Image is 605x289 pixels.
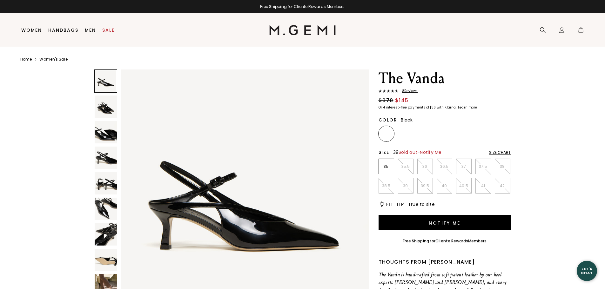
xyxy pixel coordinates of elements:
img: The Vanda [95,147,117,169]
span: Sold out - Notify Me [399,149,442,155]
p: 35.5 [398,164,413,169]
p: 35 [379,164,394,169]
a: Sale [102,28,115,33]
span: $145 [395,97,409,104]
p: 36.5 [437,164,452,169]
img: The Vanda [95,198,117,220]
span: True to size [408,201,435,207]
img: M.Gemi [269,25,336,35]
a: 8Reviews [379,89,511,94]
img: The Vanda [95,223,117,246]
klarna-placement-style-body: with Klarna [437,105,457,110]
a: Women [21,28,42,33]
p: 39.5 [418,183,433,188]
span: 39 [393,149,442,155]
div: Size Chart [489,150,511,155]
p: 41 [476,183,491,188]
klarna-placement-style-body: Or 4 interest-free payments of [379,105,429,110]
div: Thoughts from [PERSON_NAME] [379,258,511,266]
p: 42 [495,183,510,188]
span: Black [401,117,413,123]
p: 38.5 [379,183,394,188]
button: Notify Me [379,215,511,230]
p: 40.5 [456,183,471,188]
p: 37.5 [476,164,491,169]
h1: The Vanda [379,69,511,87]
p: 40 [437,183,452,188]
img: The Vanda [95,95,117,118]
p: 37 [456,164,471,169]
span: $378 [379,97,393,104]
img: Silver [418,127,432,141]
img: The Vanda [95,121,117,143]
a: Handbags [48,28,78,33]
span: 8 Review s [398,89,418,93]
img: Black [379,127,393,141]
a: Learn more [457,106,477,109]
p: 38 [495,164,510,169]
klarna-placement-style-cta: Learn more [458,105,477,110]
p: 36 [418,164,433,169]
div: Free Shipping for Members [403,239,487,244]
h2: Color [379,117,397,122]
a: Women's Sale [39,57,67,62]
p: 39 [398,183,413,188]
a: Home [20,57,32,62]
klarna-placement-style-amount: $36 [429,105,436,110]
img: Gold [399,127,413,141]
img: The Vanda [95,249,117,271]
img: The Vanda [95,172,117,194]
h2: Size [379,150,389,155]
a: Men [85,28,96,33]
div: Let's Chat [577,267,597,275]
h2: Fit Tip [386,202,404,207]
a: Cliente Rewards [435,238,468,244]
